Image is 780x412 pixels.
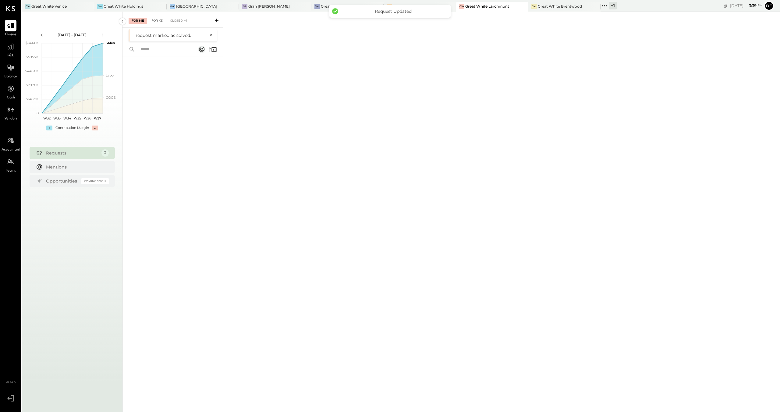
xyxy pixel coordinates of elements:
div: Great White Venice [31,4,67,9]
a: P&L [0,41,21,59]
div: Closed [167,18,190,24]
text: W37 [94,116,101,120]
text: $297.8K [26,83,39,87]
div: Great White Larchmont [465,4,509,9]
button: De [764,1,774,11]
span: Teams [6,168,16,174]
a: Accountant [0,135,21,153]
div: Requests [46,150,98,156]
text: $744.6K [26,41,39,45]
div: + [46,126,52,130]
div: [DATE] [730,3,763,9]
div: Request marked as solved. [134,32,206,38]
button: × [206,33,212,38]
a: Cash [0,83,21,101]
text: $595.7K [26,55,39,59]
text: Labor [106,73,115,77]
text: 0 [37,111,39,115]
span: Balance [4,74,17,80]
a: Balance [0,62,21,80]
span: Cash [7,95,15,101]
span: +1 [184,19,187,23]
div: + 1 [609,2,617,9]
text: Sales [106,41,115,45]
text: W32 [43,116,50,120]
a: Teams [0,156,21,174]
div: Gran [PERSON_NAME] [248,4,290,9]
div: Great White Melrose [321,4,358,9]
div: GW [387,4,392,9]
a: Vendors [0,104,21,122]
div: - [92,126,98,130]
div: Mentions [46,164,106,170]
div: For Me [129,18,147,24]
div: Request Updated [341,9,445,14]
div: Great White Brentwood [538,4,582,9]
div: GW [459,4,464,9]
div: GW [170,4,175,9]
text: W34 [63,116,71,120]
div: GW [25,4,30,9]
div: GB [242,4,247,9]
div: For KS [148,18,166,24]
div: GW [531,4,537,9]
text: COGS [106,95,116,100]
div: [GEOGRAPHIC_DATA] [176,4,217,9]
span: Queue [5,32,16,37]
span: Vendors [4,116,17,122]
text: $446.8K [25,69,39,73]
div: Great White Holdings [104,4,143,9]
div: [GEOGRAPHIC_DATA] [393,4,434,9]
text: $148.9K [26,97,39,101]
div: copy link [722,2,729,9]
div: GW [97,4,103,9]
div: Contribution Margin [55,126,89,130]
div: Coming Soon [81,178,109,184]
text: W35 [73,116,81,120]
div: 3 [101,149,109,157]
span: Accountant [2,147,20,153]
text: W33 [53,116,61,120]
div: [DATE] - [DATE] [46,32,98,37]
text: W36 [83,116,91,120]
div: Opportunities [46,178,78,184]
a: Queue [0,20,21,37]
span: P&L [7,53,14,59]
div: GW [314,4,320,9]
